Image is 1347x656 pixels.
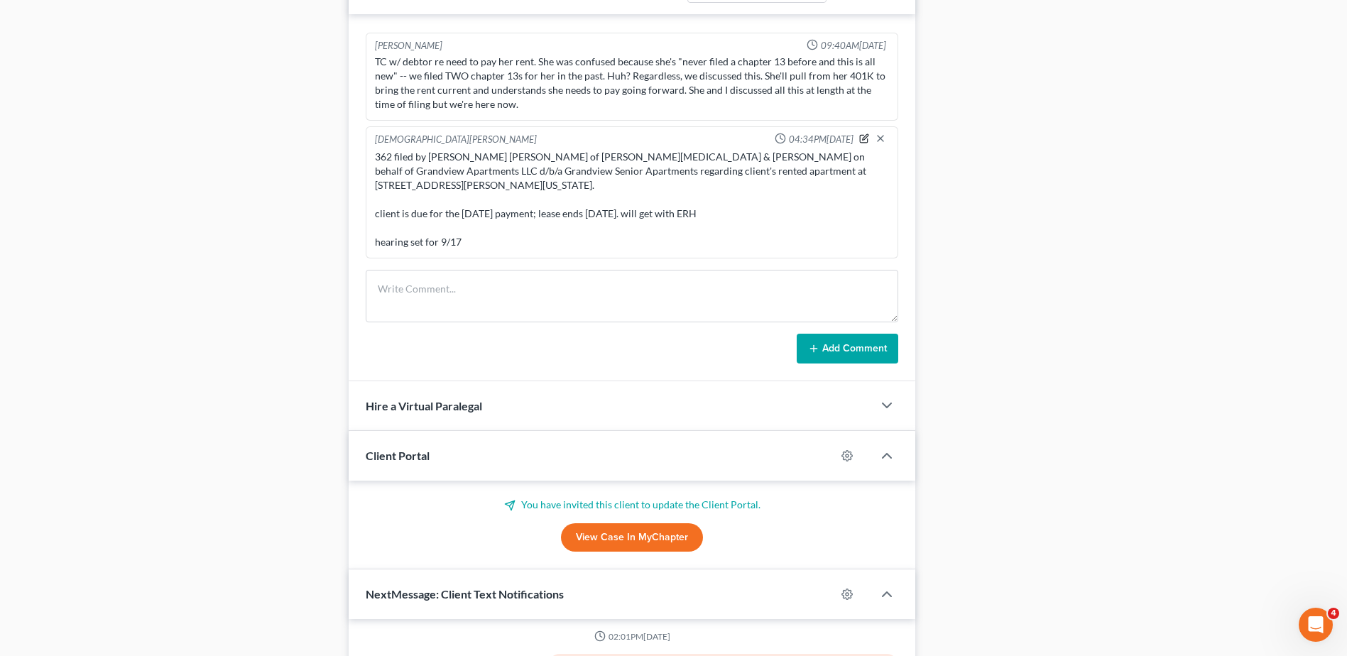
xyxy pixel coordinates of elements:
[797,334,898,363] button: Add Comment
[366,399,482,412] span: Hire a Virtual Paralegal
[366,587,564,601] span: NextMessage: Client Text Notifications
[1299,608,1333,642] iframe: Intercom live chat
[366,498,898,512] p: You have invited this client to update the Client Portal.
[1328,608,1339,619] span: 4
[366,449,430,462] span: Client Portal
[366,630,898,643] div: 02:01PM[DATE]
[375,39,442,53] div: [PERSON_NAME]
[375,150,889,249] div: 362 filed by [PERSON_NAME] [PERSON_NAME] of [PERSON_NAME][MEDICAL_DATA] & [PERSON_NAME] on behalf...
[821,39,886,53] span: 09:40AM[DATE]
[375,55,889,111] div: TC w/ debtor re need to pay her rent. She was confused because she's "never filed a chapter 13 be...
[561,523,703,552] a: View Case in MyChapter
[375,133,537,147] div: [DEMOGRAPHIC_DATA][PERSON_NAME]
[789,133,854,146] span: 04:34PM[DATE]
